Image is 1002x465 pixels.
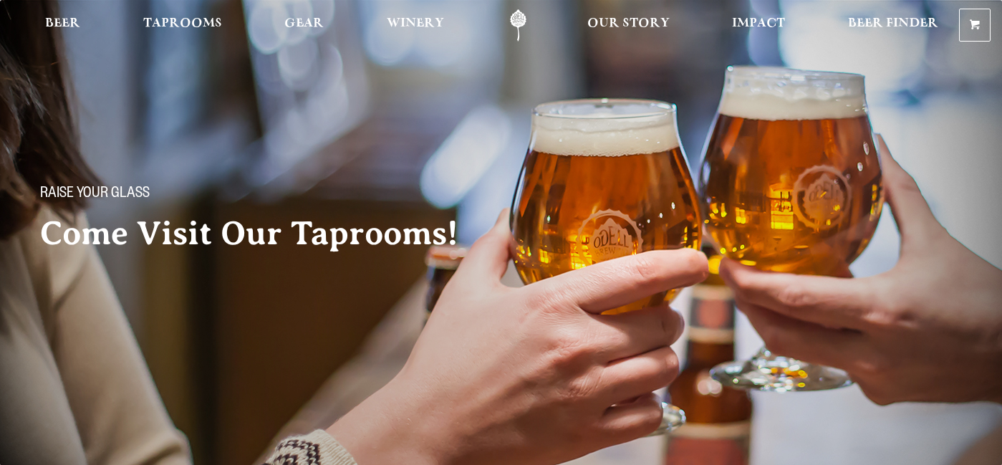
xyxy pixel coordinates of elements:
[275,9,333,42] a: Gear
[134,9,231,42] a: Taprooms
[839,9,948,42] a: Beer Finder
[143,18,222,29] span: Taprooms
[36,9,90,42] a: Beer
[732,18,785,29] span: Impact
[45,18,80,29] span: Beer
[387,18,444,29] span: Winery
[40,216,487,251] h2: Come Visit Our Taprooms!
[284,18,324,29] span: Gear
[578,9,679,42] a: Our Story
[848,18,938,29] span: Beer Finder
[377,9,453,42] a: Winery
[491,9,545,42] a: Odell Home
[587,18,670,29] span: Our Story
[40,186,150,204] span: Raise your glass
[723,9,794,42] a: Impact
